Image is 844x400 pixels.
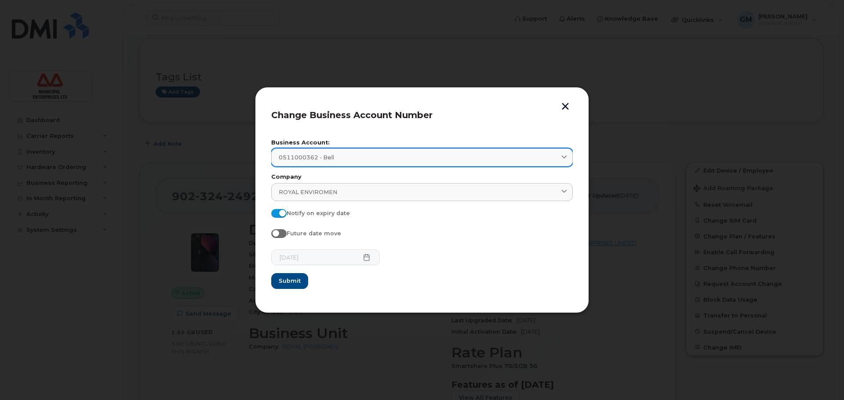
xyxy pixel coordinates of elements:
a: ROYAL ENVIROMEN [271,183,573,201]
span: Submit [279,277,301,285]
span: Future date move [287,230,341,237]
span: Change Business Account Number [271,110,433,120]
span: Notify on expiry date [287,210,350,216]
span: ROYAL ENVIROMEN [279,188,337,196]
input: Notify on expiry date [271,209,278,216]
label: Business Account: [271,140,573,146]
input: Future date move [271,229,278,236]
button: Submit [271,273,308,289]
label: Company [271,174,573,180]
a: 0511000362 - Bell [271,148,573,166]
span: 0511000362 - Bell [279,153,334,162]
